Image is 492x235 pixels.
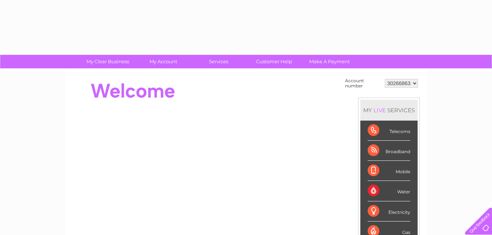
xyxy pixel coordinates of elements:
[343,76,383,90] td: Account number
[368,201,410,221] div: Electricity
[78,55,138,68] a: My Clear Business
[133,55,193,68] a: My Account
[368,161,410,181] div: Mobile
[368,121,410,141] div: Telecoms
[368,181,410,201] div: Water
[360,100,418,121] div: MY SERVICES
[372,107,387,114] div: LIVE
[368,141,410,161] div: Broadband
[189,55,249,68] a: Services
[299,55,360,68] a: Make A Payment
[244,55,304,68] a: Customer Help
